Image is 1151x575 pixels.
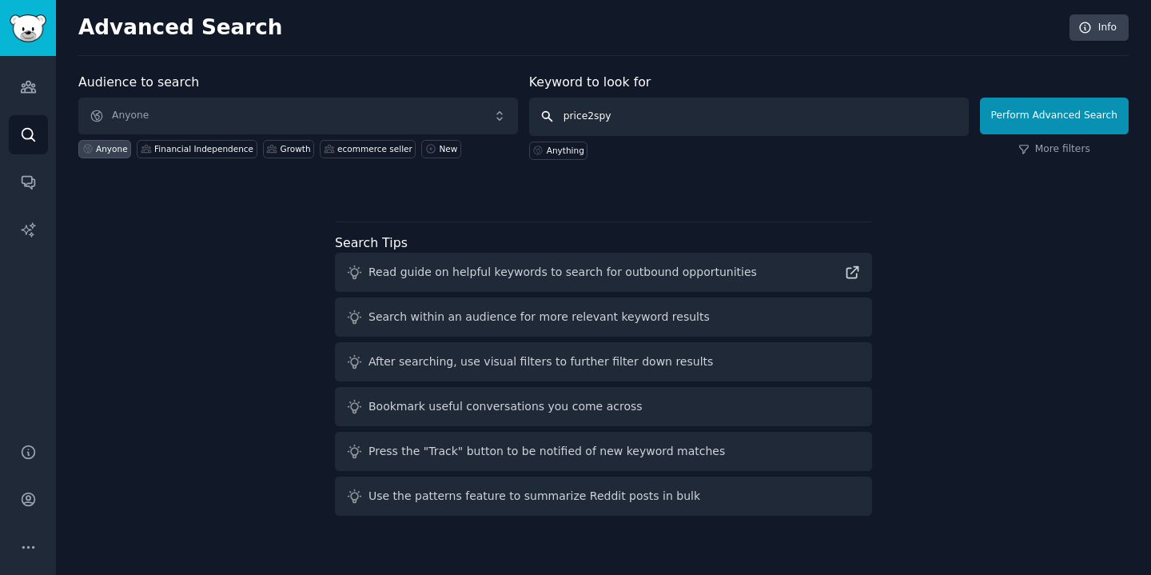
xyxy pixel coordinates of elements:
[529,98,969,136] input: Any keyword
[335,235,408,250] label: Search Tips
[154,143,253,154] div: Financial Independence
[1069,14,1129,42] a: Info
[421,140,460,158] a: New
[980,98,1129,134] button: Perform Advanced Search
[78,15,1061,41] h2: Advanced Search
[368,488,700,505] div: Use the patterns feature to summarize Reddit posts in bulk
[78,74,199,90] label: Audience to search
[281,143,311,154] div: Growth
[439,143,457,154] div: New
[78,98,518,134] button: Anyone
[10,14,46,42] img: GummySearch logo
[529,74,651,90] label: Keyword to look for
[1018,142,1090,157] a: More filters
[368,398,643,415] div: Bookmark useful conversations you come across
[368,309,710,325] div: Search within an audience for more relevant keyword results
[368,264,757,281] div: Read guide on helpful keywords to search for outbound opportunities
[337,143,412,154] div: ecommerce seller
[547,145,584,156] div: Anything
[96,143,128,154] div: Anyone
[368,353,713,370] div: After searching, use visual filters to further filter down results
[368,443,725,460] div: Press the "Track" button to be notified of new keyword matches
